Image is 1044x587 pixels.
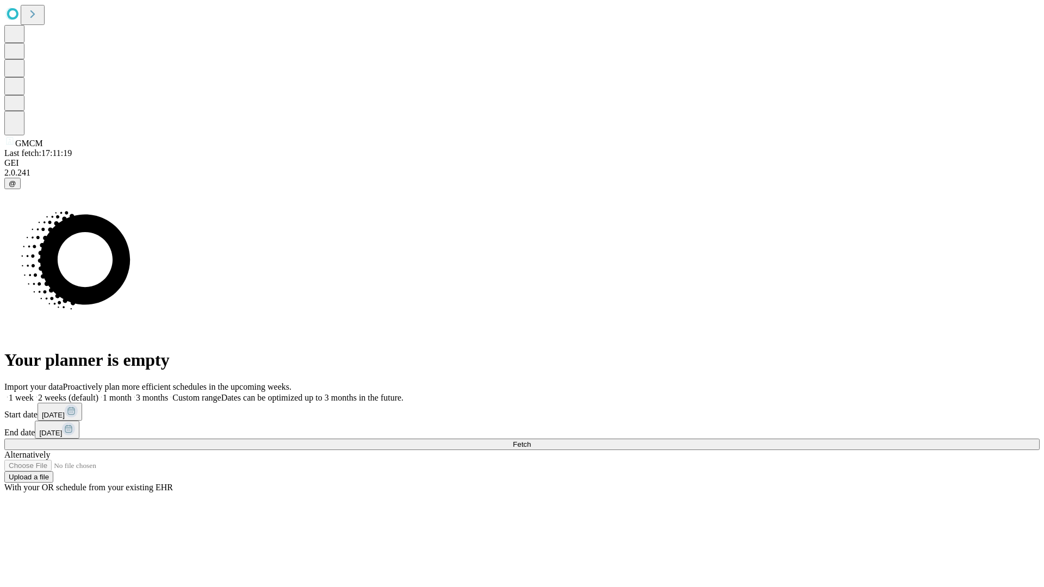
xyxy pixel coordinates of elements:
[513,440,531,448] span: Fetch
[4,439,1040,450] button: Fetch
[103,393,132,402] span: 1 month
[4,421,1040,439] div: End date
[4,350,1040,370] h1: Your planner is empty
[39,429,62,437] span: [DATE]
[38,403,82,421] button: [DATE]
[4,483,173,492] span: With your OR schedule from your existing EHR
[15,139,43,148] span: GMCM
[42,411,65,419] span: [DATE]
[4,450,50,459] span: Alternatively
[63,382,291,391] span: Proactively plan more efficient schedules in the upcoming weeks.
[4,382,63,391] span: Import your data
[172,393,221,402] span: Custom range
[4,471,53,483] button: Upload a file
[9,393,34,402] span: 1 week
[35,421,79,439] button: [DATE]
[221,393,403,402] span: Dates can be optimized up to 3 months in the future.
[9,179,16,188] span: @
[4,168,1040,178] div: 2.0.241
[136,393,168,402] span: 3 months
[4,403,1040,421] div: Start date
[38,393,98,402] span: 2 weeks (default)
[4,178,21,189] button: @
[4,158,1040,168] div: GEI
[4,148,72,158] span: Last fetch: 17:11:19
